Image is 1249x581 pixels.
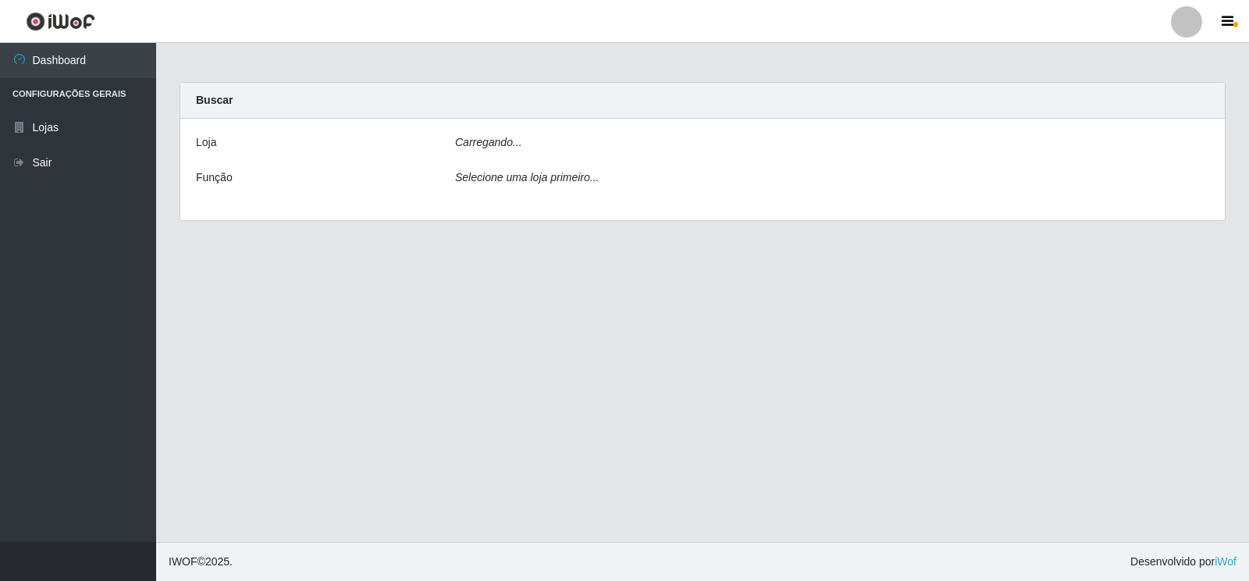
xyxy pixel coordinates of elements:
span: Desenvolvido por [1130,554,1237,570]
span: IWOF [169,555,197,568]
i: Carregando... [455,136,522,148]
label: Loja [196,134,216,151]
i: Selecione uma loja primeiro... [455,171,599,184]
span: © 2025 . [169,554,233,570]
strong: Buscar [196,94,233,106]
label: Função [196,169,233,186]
a: iWof [1215,555,1237,568]
img: CoreUI Logo [26,12,95,31]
